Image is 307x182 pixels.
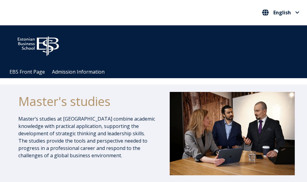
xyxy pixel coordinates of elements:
[12,31,64,58] img: ebs_logo2016_white
[261,8,301,18] nav: Select your language
[273,10,291,15] span: English
[6,66,307,78] div: Navigation Menu
[261,8,301,17] button: English
[52,68,105,75] a: Admission Information
[139,42,214,49] span: Community for Growth and Resp
[18,115,156,159] p: Master’s studies at [GEOGRAPHIC_DATA] combine academic knowledge with practical application, supp...
[9,68,45,75] a: EBS Front Page
[170,92,295,175] img: DSC_1073
[18,94,156,109] h1: Master's studies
